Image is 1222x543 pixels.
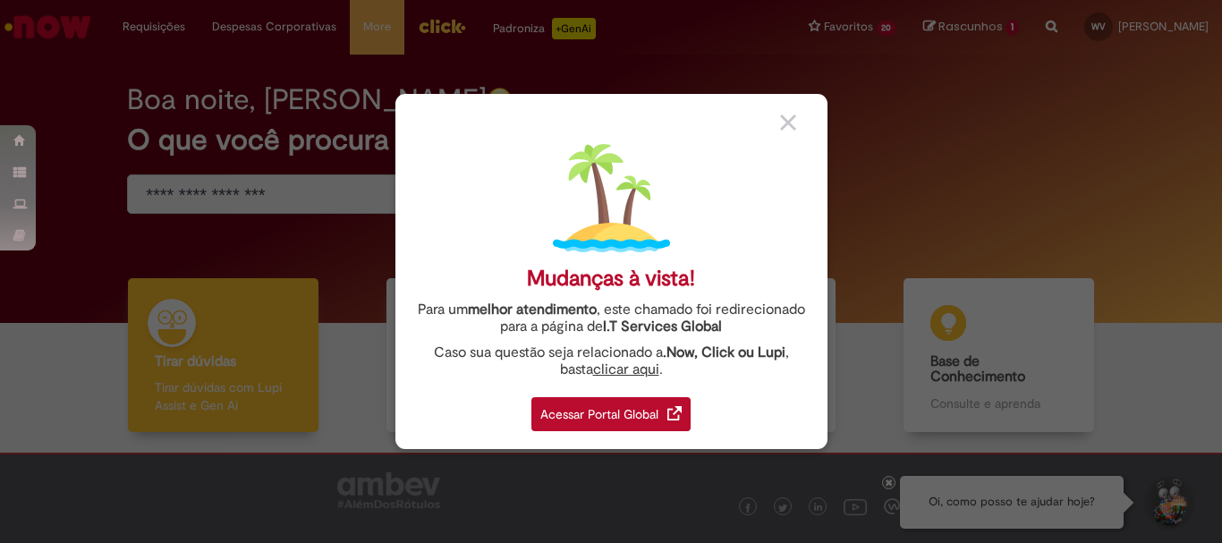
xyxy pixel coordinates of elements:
img: redirect_link.png [667,406,682,420]
div: Acessar Portal Global [531,397,691,431]
strong: .Now, Click ou Lupi [663,344,785,361]
a: I.T Services Global [603,308,722,335]
a: clicar aqui [593,351,659,378]
strong: melhor atendimento [468,301,597,318]
a: Acessar Portal Global [531,387,691,431]
div: Caso sua questão seja relacionado a , basta . [409,344,814,378]
div: Mudanças à vista! [527,266,695,292]
div: Para um , este chamado foi redirecionado para a página de [409,301,814,335]
img: island.png [553,140,670,257]
img: close_button_grey.png [780,115,796,131]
